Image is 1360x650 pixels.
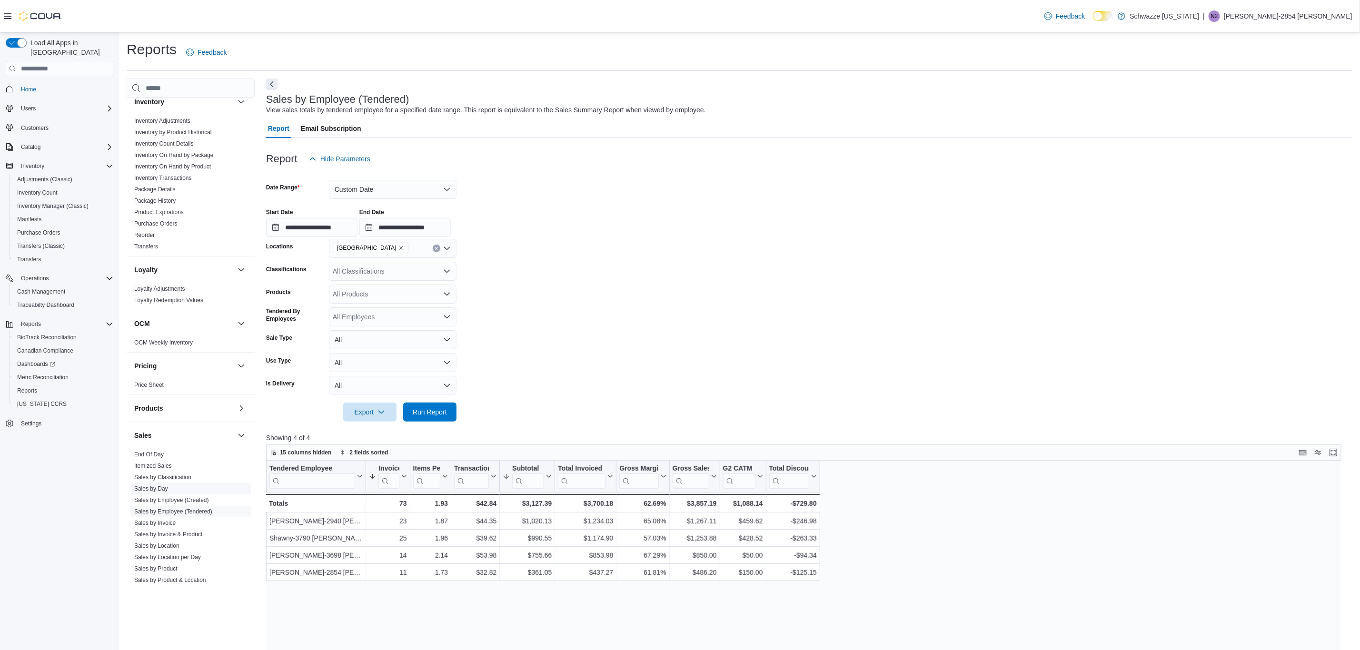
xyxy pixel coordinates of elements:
[10,239,117,253] button: Transfers (Classic)
[134,565,178,572] a: Sales by Product
[134,463,172,469] a: Itemized Sales
[672,498,716,509] div: $3,857.19
[329,376,457,395] button: All
[134,140,194,148] span: Inventory Count Details
[21,124,49,132] span: Customers
[672,532,716,544] div: $1,253.88
[134,97,234,107] button: Inventory
[134,232,155,238] a: Reorder
[13,174,113,185] span: Adjustments (Classic)
[454,464,489,489] div: Transaction Average
[454,515,496,527] div: $44.35
[13,358,59,370] a: Dashboards
[413,498,448,509] div: 1.93
[134,129,212,136] a: Inventory by Product Historical
[512,464,544,489] div: Subtotal
[6,78,113,455] nav: Complex example
[134,140,194,147] a: Inventory Count Details
[266,357,291,364] label: Use Type
[134,497,209,503] a: Sales by Employee (Created)
[1130,10,1200,22] p: Schwazze [US_STATE]
[269,550,363,561] div: [PERSON_NAME]-3698 [PERSON_NAME]
[558,515,613,527] div: $1,234.03
[769,464,816,489] button: Total Discount
[17,374,69,381] span: Metrc Reconciliation
[343,403,397,422] button: Export
[134,118,190,124] a: Inventory Adjustments
[1041,7,1089,26] a: Feedback
[333,243,408,253] span: EV10 Sunland Park
[1093,11,1113,21] input: Dark Mode
[13,240,69,252] a: Transfers (Classic)
[13,214,113,225] span: Manifests
[672,464,716,489] button: Gross Sales
[369,515,407,527] div: 23
[21,162,44,170] span: Inventory
[269,464,355,473] div: Tendered Employee
[1203,10,1205,22] p: |
[266,334,292,342] label: Sale Type
[127,283,255,310] div: Loyalty
[13,254,45,265] a: Transfers
[413,532,448,544] div: 1.96
[17,256,41,263] span: Transfers
[17,160,48,172] button: Inventory
[13,187,113,198] span: Inventory Count
[349,449,388,456] span: 2 fields sorted
[134,404,234,413] button: Products
[134,577,206,583] a: Sales by Product & Location
[127,40,177,59] h1: Reports
[558,464,613,489] button: Total Invoiced
[17,360,55,368] span: Dashboards
[13,372,72,383] a: Metrc Reconciliation
[1209,10,1220,22] div: Norberto-2854 Hernandez
[17,141,113,153] span: Catalog
[10,173,117,186] button: Adjustments (Classic)
[413,550,448,561] div: 2.14
[267,447,336,458] button: 15 columns hidden
[403,403,457,422] button: Run Report
[17,176,72,183] span: Adjustments (Classic)
[10,253,117,266] button: Transfers
[10,371,117,384] button: Metrc Reconciliation
[134,361,157,371] h3: Pricing
[134,151,214,159] span: Inventory On Hand by Package
[17,242,65,250] span: Transfers (Classic)
[266,307,325,323] label: Tendered By Employees
[454,498,496,509] div: $42.84
[134,163,211,170] a: Inventory On Hand by Product
[10,226,117,239] button: Purchase Orders
[329,180,457,199] button: Custom Date
[369,532,407,544] div: 25
[558,532,613,544] div: $1,174.90
[134,208,184,216] span: Product Expirations
[10,344,117,357] button: Canadian Compliance
[134,231,155,239] span: Reorder
[1211,10,1218,22] span: N2
[17,288,65,295] span: Cash Management
[769,498,816,509] div: -$729.80
[359,208,384,216] label: End Date
[503,532,552,544] div: $990.55
[134,404,163,413] h3: Products
[134,431,234,440] button: Sales
[134,542,179,550] span: Sales by Location
[266,79,278,90] button: Next
[134,286,185,292] a: Loyalty Adjustments
[619,498,666,509] div: 62.69%
[558,498,613,509] div: $3,700.18
[10,285,117,298] button: Cash Management
[558,464,606,473] div: Total Invoiced
[134,319,150,328] h3: OCM
[134,553,201,561] span: Sales by Location per Day
[359,218,451,237] input: Press the down key to open a popover containing a calendar.
[134,451,164,458] a: End Of Day
[413,464,440,489] div: Items Per Transaction
[369,464,407,489] button: Invoices Sold
[329,330,457,349] button: All
[10,331,117,344] button: BioTrack Reconciliation
[769,464,809,489] div: Total Discount
[269,498,363,509] div: Totals
[503,498,552,509] div: $3,127.39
